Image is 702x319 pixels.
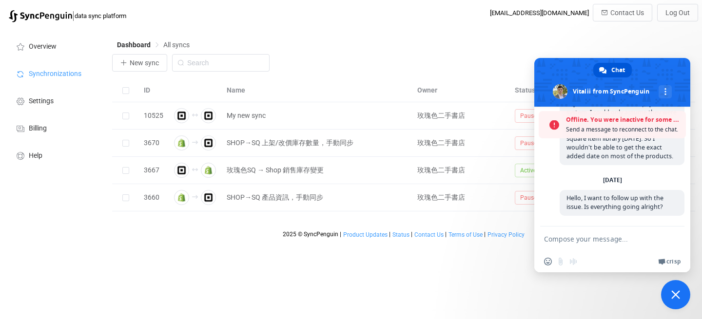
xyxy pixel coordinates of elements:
span: Dashboard [117,41,151,49]
span: 玫瑰色二手書店 [417,139,465,147]
span: Contact Us [414,231,444,238]
img: square.png [201,108,216,123]
span: 玫瑰色二手書店 [417,166,465,174]
span: My new sync [227,110,266,121]
span: Send a message to reconnect to the chat. [566,125,681,134]
span: SHOP→SQ 上架/改價庫存數量，手動同步 [227,137,353,149]
div: Status [510,85,564,96]
span: 玫瑰色SQ → Shop 銷售庫存變更 [227,165,324,176]
a: Settings [5,87,102,114]
div: 3667 [139,165,168,176]
img: square.png [174,108,189,123]
span: Billing [29,125,47,132]
span: | [445,231,447,238]
span: Privacy Policy [487,231,525,238]
span: Active [515,164,542,177]
span: 2025 © SyncPenguin [283,231,338,238]
span: Contact Us [610,9,644,17]
img: shopify.png [174,135,189,150]
div: Name [222,85,412,96]
span: Paused [515,136,546,150]
span: | [411,231,412,238]
a: Synchronizations [5,59,102,87]
img: syncpenguin.svg [9,10,72,22]
span: Chat [611,63,625,77]
a: Status [392,231,410,238]
a: |data sync platform [9,9,126,22]
img: shopify.png [174,190,189,205]
button: New sync [112,54,167,72]
img: square.png [201,190,216,205]
span: 玫瑰色二手書店 [417,193,465,201]
span: Log Out [665,9,690,17]
span: Settings [29,97,54,105]
span: Overview [29,43,57,51]
span: Paused [515,109,546,123]
span: All syncs [163,41,190,49]
span: Crisp [666,258,681,265]
img: square.png [201,135,216,150]
a: Billing [5,114,102,141]
span: Hello, I want to follow up with the issue. Is everything going alright? [566,194,663,211]
a: Help [5,141,102,169]
a: Product Updates [343,231,388,238]
a: Overview [5,32,102,59]
img: shopify.png [201,163,216,178]
div: Breadcrumb [117,41,190,48]
span: Paused [515,191,546,205]
input: Search [172,54,270,72]
a: Chat [593,63,632,77]
span: | [340,231,341,238]
a: Privacy Policy [487,231,525,238]
span: Status [392,231,409,238]
a: Contact Us [414,231,444,238]
textarea: Compose your message... [544,226,661,251]
a: Terms of Use [448,231,483,238]
span: Help [29,152,42,160]
div: ID [139,85,168,96]
span: Terms of Use [448,231,483,238]
a: Close chat [661,280,690,309]
span: SHOP→SQ 產品資訊，手動同步 [227,192,323,203]
span: data sync platform [75,12,126,19]
span: | [484,231,486,238]
div: [EMAIL_ADDRESS][DOMAIN_NAME] [490,9,589,17]
span: 玫瑰色二手書店 [417,112,465,119]
div: 10525 [139,110,168,121]
span: New sync [130,59,159,67]
div: 3660 [139,192,168,203]
span: Offline. You were inactive for some time. [566,115,681,125]
span: Synchronizations [29,70,81,78]
span: | [72,9,75,22]
span: Insert an emoji [544,258,552,265]
button: Contact Us [593,4,652,21]
div: 3670 [139,137,168,149]
button: Log Out [657,4,698,21]
div: [DATE] [603,177,622,183]
img: square.png [174,163,189,178]
div: Owner [412,85,510,96]
a: Crisp [658,258,681,265]
span: | [389,231,390,238]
